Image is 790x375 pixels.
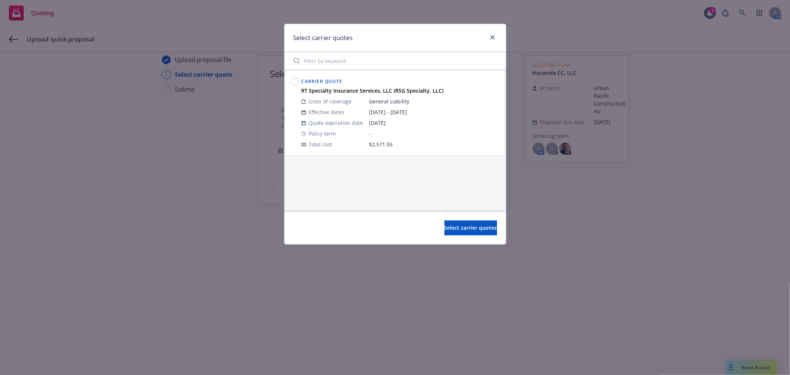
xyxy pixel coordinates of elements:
span: Total cost [309,140,333,148]
span: General Liability [369,97,499,105]
span: Lines of coverage [309,97,352,105]
span: - [369,130,499,137]
span: [DATE] - [DATE] [369,108,499,116]
input: Filter by keyword [289,53,501,68]
span: Policy term [309,130,336,137]
strong: RT Specialty Insurance Services, LLC (RSG Specialty, LLC) [301,87,444,94]
a: close [488,33,497,42]
h1: Select carrier quotes [293,33,353,43]
button: Select carrier quotes [444,220,497,235]
span: Quote expiration date [309,119,363,127]
span: Select carrier quotes [444,224,497,231]
span: Effective dates [309,108,345,116]
span: [DATE] [369,119,499,127]
span: $2,571.55 [369,141,393,148]
span: Carrier Quote [301,78,343,84]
